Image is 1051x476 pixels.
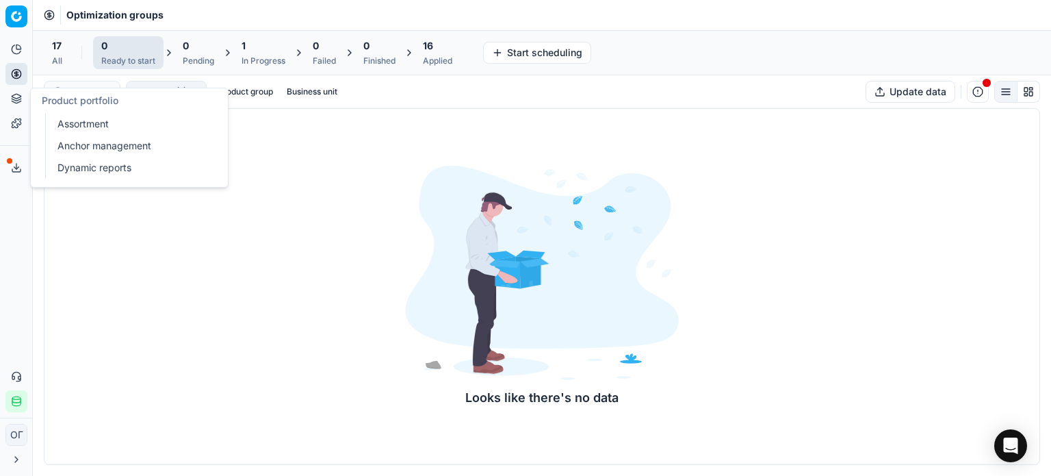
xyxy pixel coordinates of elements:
button: Filter (1) [126,81,207,103]
div: All [52,55,62,66]
span: Optimization groups [66,8,164,22]
div: Finished [363,55,395,66]
button: ОГ [5,424,27,446]
span: 16 [423,39,433,53]
span: 1 [242,39,246,53]
div: Open Intercom Messenger [994,429,1027,462]
div: Failed [313,55,336,66]
span: 0 [101,39,107,53]
nav: breadcrumb [66,8,164,22]
input: Search [69,85,112,99]
button: Update data [866,81,955,103]
span: 17 [52,39,62,53]
span: Product portfolio [42,95,118,106]
a: Dynamic reports [52,158,211,177]
span: 0 [183,39,189,53]
a: Assortment [52,114,211,134]
button: Business unit [281,84,343,100]
span: ОГ [6,425,27,445]
span: 0 [363,39,369,53]
span: 0 [313,39,319,53]
a: Anchor management [52,136,211,155]
button: Start scheduling [483,42,591,64]
div: In Progress [242,55,285,66]
div: Looks like there's no data [405,388,679,408]
button: Product group [212,84,278,100]
div: Applied [423,55,452,66]
div: Ready to start [101,55,155,66]
div: Pending [183,55,214,66]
